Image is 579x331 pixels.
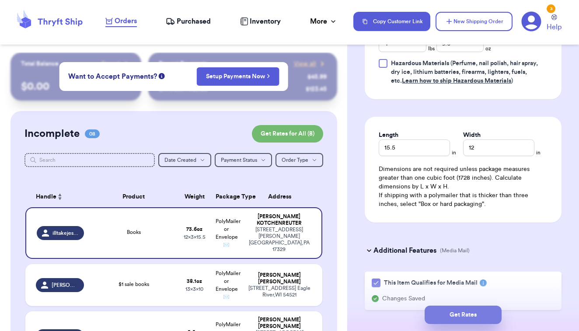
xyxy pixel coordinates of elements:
[24,153,155,167] input: Search
[206,72,270,81] a: Setup Payments Now
[216,271,241,300] span: PolyMailer or Envelope ✉️
[536,149,541,156] span: in
[159,59,207,68] p: Recent Payments
[463,131,481,139] label: Width
[184,234,206,240] span: 12 x 3 x 15.5
[294,59,316,68] span: View all
[119,282,149,287] span: $1 sale books
[101,59,131,68] a: Payout
[24,127,80,141] h2: Incomplete
[56,192,63,202] button: Sort ascending
[68,71,157,82] span: Want to Accept Payments?
[425,306,502,324] button: Get Rates
[187,279,202,284] strong: 38.1 oz
[85,129,100,138] span: 08
[440,247,470,254] p: (Media Mail)
[402,78,511,84] a: Learn how to ship Hazardous Materials
[248,226,311,253] div: [STREET_ADDRESS][PERSON_NAME] [GEOGRAPHIC_DATA] , PA 17329
[21,59,59,68] p: Total Balance
[215,153,272,167] button: Payment Status
[248,317,312,330] div: [PERSON_NAME] [PERSON_NAME]
[353,12,430,31] button: Copy Customer Link
[310,16,338,27] div: More
[52,230,79,237] span: illtakejesus
[248,285,312,298] div: [STREET_ADDRESS] Eagle River , WI 54521
[250,16,281,27] span: Inventory
[294,59,327,68] a: View all
[452,149,456,156] span: in
[21,80,131,94] p: $ 0.00
[36,192,56,202] span: Handle
[101,59,120,68] span: Payout
[210,186,242,207] th: Package Type
[105,16,137,27] a: Orders
[282,157,308,163] span: Order Type
[485,45,491,52] span: oz
[391,60,538,84] span: (Perfume, nail polish, hair spray, dry ice, lithium batteries, firearms, lighters, fuels, etc. )
[248,213,311,226] div: [PERSON_NAME] KOTCHENREUTER
[382,294,425,303] span: Changes Saved
[547,22,562,32] span: Help
[127,230,141,235] span: Books
[428,45,435,52] span: lbs
[307,73,327,81] div: $ 45.99
[436,12,513,31] button: New Shipping Order
[391,60,449,66] span: Hazardous Materials
[547,4,555,13] div: 3
[185,286,203,292] span: 13 x 3 x 10
[166,16,211,27] a: Purchased
[242,186,322,207] th: Address
[252,125,323,143] button: Get Rates for All (8)
[379,165,548,209] div: Dimensions are not required unless package measures greater than one cubic foot (1728 inches). Ca...
[89,186,178,207] th: Product
[384,279,478,287] span: This Item Qualifies for Media Mail
[158,153,211,167] button: Date Created
[240,16,281,27] a: Inventory
[221,157,257,163] span: Payment Status
[216,219,241,247] span: PolyMailer or Envelope ✉️
[373,245,436,256] h3: Additional Features
[379,191,548,209] p: If shipping with a polymailer that is thicker than three inches, select "Box or hard packaging".
[115,16,137,26] span: Orders
[379,131,398,139] label: Length
[52,282,79,289] span: [PERSON_NAME].0327
[197,67,279,86] button: Setup Payments Now
[276,153,323,167] button: Order Type
[306,85,327,94] div: $ 123.45
[248,272,312,285] div: [PERSON_NAME] [PERSON_NAME]
[178,186,210,207] th: Weight
[177,16,211,27] span: Purchased
[547,14,562,32] a: Help
[186,226,202,232] strong: 73.6 oz
[521,11,541,31] a: 3
[164,157,196,163] span: Date Created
